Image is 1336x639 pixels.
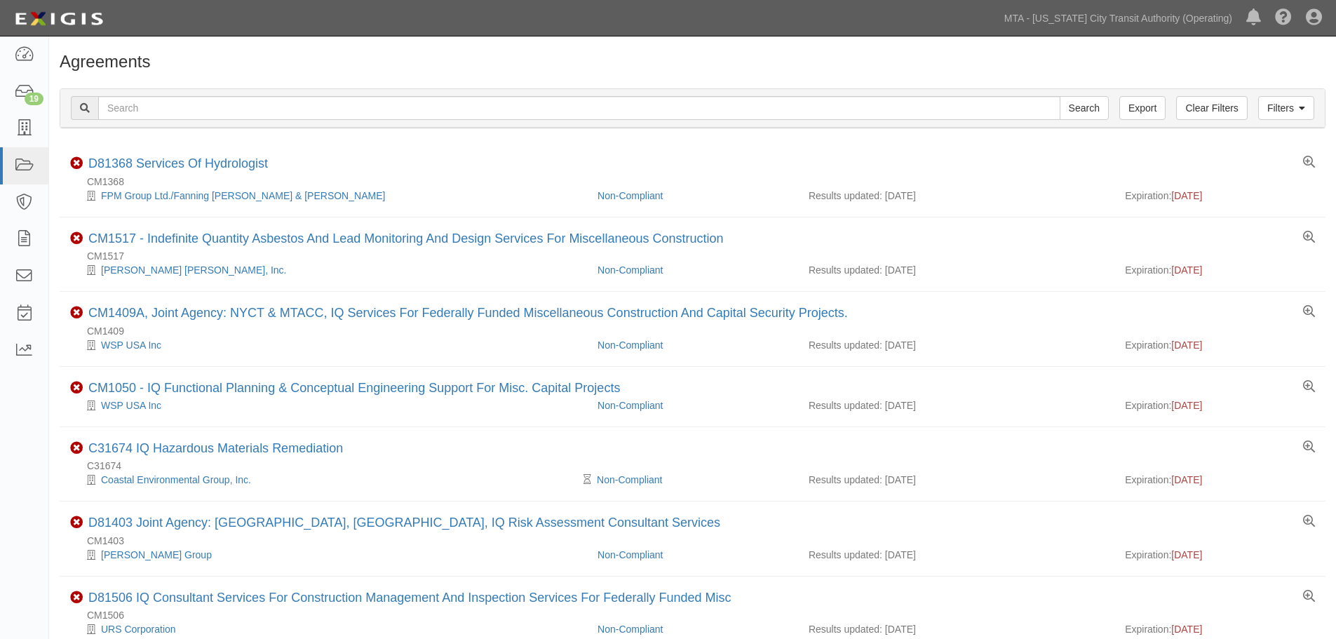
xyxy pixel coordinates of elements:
[88,156,268,172] div: D81368 Services Of Hydrologist
[1258,96,1314,120] a: Filters
[98,96,1060,120] input: Search
[598,339,663,351] a: Non-Compliant
[101,400,161,411] a: WSP USA Inc
[1303,591,1315,603] a: View results summary
[11,6,107,32] img: logo-5460c22ac91f19d4615b14bd174203de0afe785f0fc80cf4dbbc73dc1793850b.png
[809,622,1104,636] div: Results updated: [DATE]
[1060,96,1109,120] input: Search
[70,382,83,394] i: Non-Compliant
[88,591,731,605] a: D81506 IQ Consultant Services For Construction Management And Inspection Services For Federally F...
[70,175,1325,189] div: CM1368
[1125,338,1315,352] div: Expiration:
[70,338,587,352] div: WSP USA Inc
[101,339,161,351] a: WSP USA Inc
[1125,473,1315,487] div: Expiration:
[1171,400,1202,411] span: [DATE]
[88,306,848,321] div: CM1409A, Joint Agency: NYCT & MTACC, IQ Services For Federally Funded Miscellaneous Construction ...
[1119,96,1166,120] a: Export
[1171,190,1202,201] span: [DATE]
[809,263,1104,277] div: Results updated: [DATE]
[88,381,620,396] div: CM1050 - IQ Functional Planning & Conceptual Engineering Support For Misc. Capital Projects
[88,231,723,247] div: CM1517 - Indefinite Quantity Asbestos And Lead Monitoring And Design Services For Miscellaneous C...
[598,400,663,411] a: Non-Compliant
[88,231,723,245] a: CM1517 - Indefinite Quantity Asbestos And Lead Monitoring And Design Services For Miscellaneous C...
[70,516,83,529] i: Non-Compliant
[1171,339,1202,351] span: [DATE]
[1303,306,1315,318] a: View results summary
[1303,156,1315,169] a: View results summary
[88,381,620,395] a: CM1050 - IQ Functional Planning & Conceptual Engineering Support For Misc. Capital Projects
[1125,398,1315,412] div: Expiration:
[70,189,587,203] div: FPM Group Ltd./Fanning Phillips & Molnar
[1125,622,1315,636] div: Expiration:
[70,324,1325,338] div: CM1409
[88,441,343,455] a: C31674 IQ Hazardous Materials Remediation
[1171,549,1202,560] span: [DATE]
[70,473,587,487] div: Coastal Environmental Group, Inc.
[88,591,731,606] div: D81506 IQ Consultant Services For Construction Management And Inspection Services For Federally F...
[88,516,720,531] div: D81403 Joint Agency: NYCT, MNRR, IQ Risk Assessment Consultant Services
[809,189,1104,203] div: Results updated: [DATE]
[583,475,591,485] i: Pending Review
[70,459,1325,473] div: C31674
[70,263,587,277] div: Parsons Brinckerhoff, Inc.
[1275,10,1292,27] i: Help Center - Complianz
[70,622,587,636] div: URS Corporation
[598,549,663,560] a: Non-Compliant
[101,624,176,635] a: URS Corporation
[70,232,83,245] i: Non-Compliant
[88,516,720,530] a: D81403 Joint Agency: [GEOGRAPHIC_DATA], [GEOGRAPHIC_DATA], IQ Risk Assessment Consultant Services
[1125,189,1315,203] div: Expiration:
[1303,231,1315,244] a: View results summary
[101,474,251,485] a: Coastal Environmental Group, Inc.
[70,591,83,604] i: Non-Compliant
[88,156,268,170] a: D81368 Services Of Hydrologist
[70,307,83,319] i: Non-Compliant
[88,306,848,320] a: CM1409A, Joint Agency: NYCT & MTACC, IQ Services For Federally Funded Miscellaneous Construction ...
[1171,264,1202,276] span: [DATE]
[1125,263,1315,277] div: Expiration:
[598,624,663,635] a: Non-Compliant
[70,398,587,412] div: WSP USA Inc
[70,249,1325,263] div: CM1517
[1176,96,1247,120] a: Clear Filters
[70,534,1325,548] div: CM1403
[60,53,1325,71] h1: Agreements
[70,608,1325,622] div: CM1506
[70,548,587,562] div: Louis Berger Group
[1171,624,1202,635] span: [DATE]
[809,473,1104,487] div: Results updated: [DATE]
[88,441,343,457] div: C31674 IQ Hazardous Materials Remediation
[809,338,1104,352] div: Results updated: [DATE]
[70,157,83,170] i: Non-Compliant
[101,264,287,276] a: [PERSON_NAME] [PERSON_NAME], Inc.
[597,474,662,485] a: Non-Compliant
[809,548,1104,562] div: Results updated: [DATE]
[997,4,1239,32] a: MTA - [US_STATE] City Transit Authority (Operating)
[1171,474,1202,485] span: [DATE]
[809,398,1104,412] div: Results updated: [DATE]
[598,190,663,201] a: Non-Compliant
[598,264,663,276] a: Non-Compliant
[101,549,212,560] a: [PERSON_NAME] Group
[1303,441,1315,454] a: View results summary
[1125,548,1315,562] div: Expiration:
[25,93,43,105] div: 19
[1303,516,1315,528] a: View results summary
[1303,381,1315,394] a: View results summary
[101,190,385,201] a: FPM Group Ltd./Fanning [PERSON_NAME] & [PERSON_NAME]
[70,442,83,455] i: Non-Compliant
